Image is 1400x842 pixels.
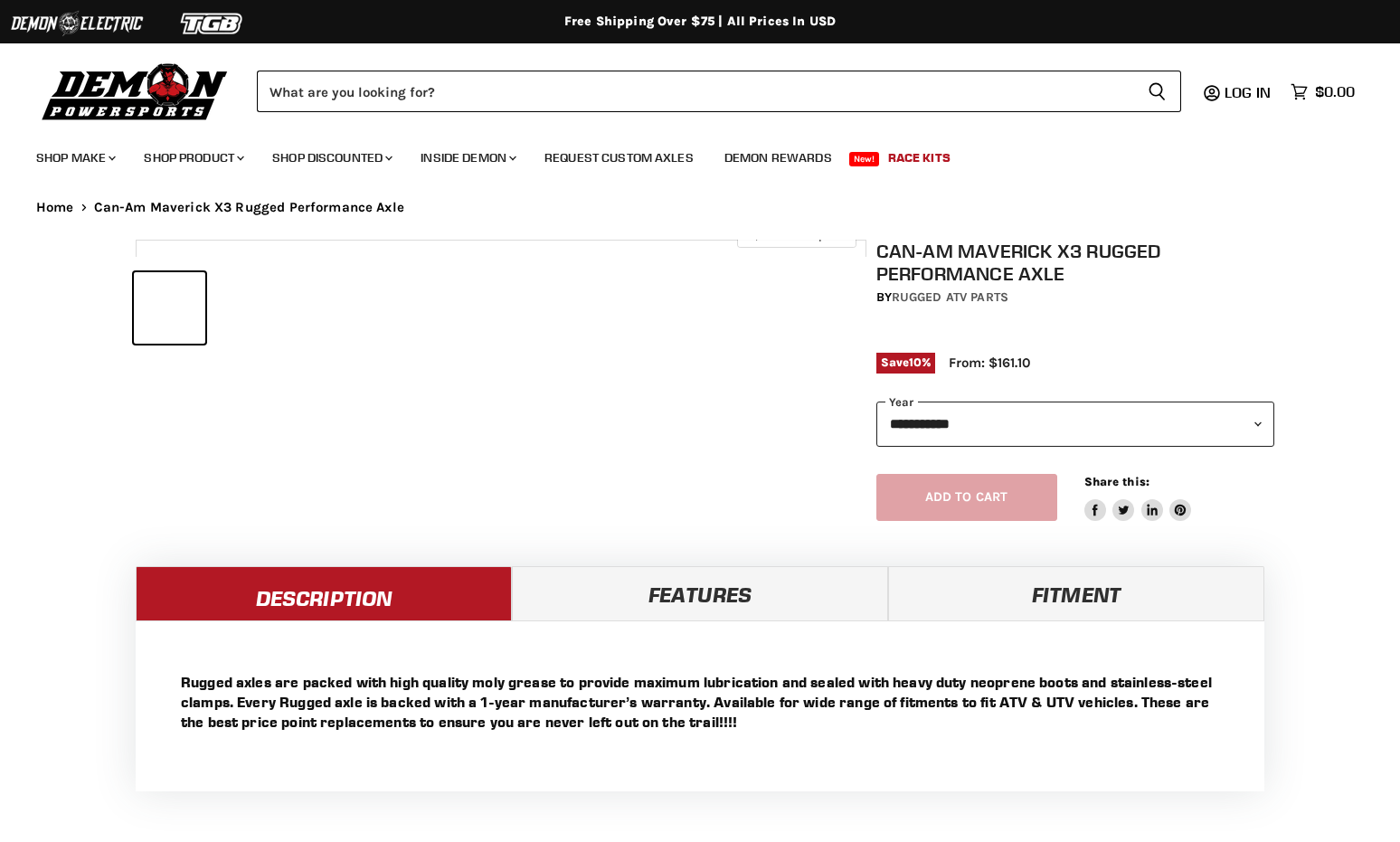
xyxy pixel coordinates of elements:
[1084,475,1149,488] span: Share this:
[181,672,1219,732] p: Rugged axles are packed with high quality moly grease to provide maximum lubrication and sealed w...
[94,200,404,215] span: Can-Am Maverick X3 Rugged Performance Axle
[1225,83,1271,101] span: Log in
[876,353,936,373] span: Save %
[288,272,359,344] button: Can-Am Maverick X3 Rugged Performance Axle thumbnail
[136,566,512,620] a: Description
[9,6,145,41] img: Demon Electric Logo 2
[949,355,1030,371] span: From: $161.10
[876,288,1274,307] div: by
[512,566,888,620] a: Features
[36,59,234,123] img: Demon Powersports
[145,6,280,41] img: TGB Logo 2
[36,200,74,215] a: Home
[1282,79,1364,105] a: $0.00
[1084,474,1192,522] aside: Share this:
[888,566,1264,620] a: Fitment
[1315,83,1355,100] span: $0.00
[442,272,514,344] button: Can-Am Maverick X3 Rugged Performance Axle thumbnail
[875,139,964,176] a: Race Kits
[531,139,707,176] a: Request Custom Axles
[909,355,922,369] span: 10
[257,71,1181,112] form: Product
[365,272,437,344] button: Can-Am Maverick X3 Rugged Performance Axle thumbnail
[407,139,527,176] a: Inside Demon
[876,240,1274,285] h1: Can-Am Maverick X3 Rugged Performance Axle
[1216,84,1282,100] a: Log in
[876,402,1274,446] select: year
[211,272,282,344] button: Can-Am Maverick X3 Rugged Performance Axle thumbnail
[134,272,205,344] button: Can-Am Maverick X3 Rugged Performance Axle thumbnail
[23,132,1350,176] ul: Main menu
[130,139,255,176] a: Shop Product
[849,152,880,166] span: New!
[746,228,847,241] span: Click to expand
[257,71,1133,112] input: Search
[892,289,1008,305] a: Rugged ATV Parts
[259,139,403,176] a: Shop Discounted
[519,272,591,344] button: Can-Am Maverick X3 Rugged Performance Axle thumbnail
[711,139,846,176] a: Demon Rewards
[1133,71,1181,112] button: Search
[23,139,127,176] a: Shop Make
